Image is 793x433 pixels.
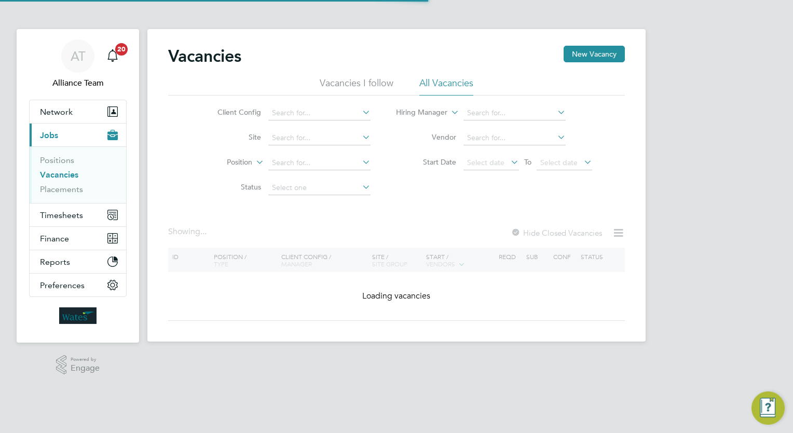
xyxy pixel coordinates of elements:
[751,391,785,425] button: Engage Resource Center
[56,355,100,375] a: Powered byEngage
[29,307,127,324] a: Go to home page
[201,182,261,192] label: Status
[30,227,126,250] button: Finance
[320,77,393,96] li: Vacancies I follow
[30,146,126,203] div: Jobs
[40,155,74,165] a: Positions
[29,77,127,89] span: Alliance Team
[200,226,207,237] span: ...
[40,170,78,180] a: Vacancies
[40,210,83,220] span: Timesheets
[396,157,456,167] label: Start Date
[419,77,473,96] li: All Vacancies
[40,234,69,243] span: Finance
[30,204,126,226] button: Timesheets
[71,355,100,364] span: Powered by
[40,107,73,117] span: Network
[467,158,504,167] span: Select date
[463,131,566,145] input: Search for...
[388,107,447,118] label: Hiring Manager
[396,132,456,142] label: Vendor
[17,29,139,343] nav: Main navigation
[540,158,578,167] span: Select date
[102,39,123,73] a: 20
[268,181,371,195] input: Select one
[201,132,261,142] label: Site
[71,364,100,373] span: Engage
[59,307,97,324] img: wates-logo-retina.png
[193,157,252,168] label: Position
[30,250,126,273] button: Reports
[40,184,83,194] a: Placements
[30,124,126,146] button: Jobs
[71,49,86,63] span: AT
[521,155,535,169] span: To
[29,39,127,89] a: ATAlliance Team
[40,130,58,140] span: Jobs
[564,46,625,62] button: New Vacancy
[268,131,371,145] input: Search for...
[201,107,261,117] label: Client Config
[40,280,85,290] span: Preferences
[115,43,128,56] span: 20
[168,46,241,66] h2: Vacancies
[268,156,371,170] input: Search for...
[30,100,126,123] button: Network
[511,228,602,238] label: Hide Closed Vacancies
[168,226,209,237] div: Showing
[268,106,371,120] input: Search for...
[463,106,566,120] input: Search for...
[30,274,126,296] button: Preferences
[40,257,70,267] span: Reports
